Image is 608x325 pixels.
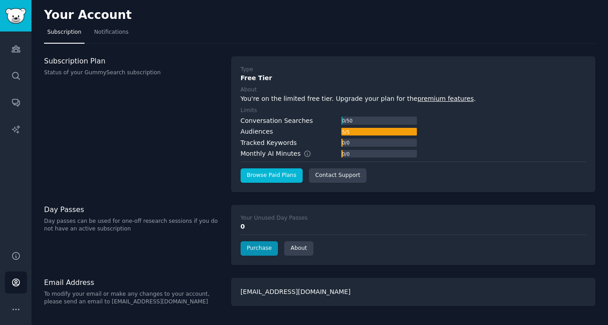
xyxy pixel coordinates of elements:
div: Limits [241,107,257,115]
div: You're on the limited free tier. Upgrade your plan for the . [241,94,586,104]
h3: Subscription Plan [44,56,222,66]
a: Subscription [44,25,85,44]
div: Audiences [241,127,273,136]
img: GummySearch logo [5,8,26,24]
a: premium features [417,95,474,102]
h3: Day Passes [44,205,222,214]
h3: Email Address [44,278,222,287]
div: [EMAIL_ADDRESS][DOMAIN_NAME] [231,278,595,306]
div: 5 / 5 [341,128,350,136]
div: Your Unused Day Passes [241,214,308,222]
p: Day passes can be used for one-off research sessions if you do not have an active subscription [44,217,222,233]
span: Notifications [94,28,129,36]
a: About [284,241,313,256]
div: 0 [241,222,586,231]
div: Conversation Searches [241,116,313,126]
div: 0 / 50 [341,117,353,125]
p: To modify your email or make any changes to your account, please send an email to [EMAIL_ADDRESS]... [44,290,222,306]
a: Purchase [241,241,278,256]
a: Contact Support [309,168,367,183]
a: Notifications [91,25,132,44]
div: Tracked Keywords [241,138,297,148]
div: Free Tier [241,73,586,83]
h2: Your Account [44,8,132,23]
div: 0 / 0 [341,139,350,147]
div: Monthly AI Minutes [241,149,321,158]
span: Subscription [47,28,81,36]
a: Browse Paid Plans [241,168,303,183]
div: About [241,86,257,94]
p: Status of your GummySearch subscription [44,69,222,77]
div: 0 / 0 [341,150,350,158]
div: Type [241,66,253,74]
